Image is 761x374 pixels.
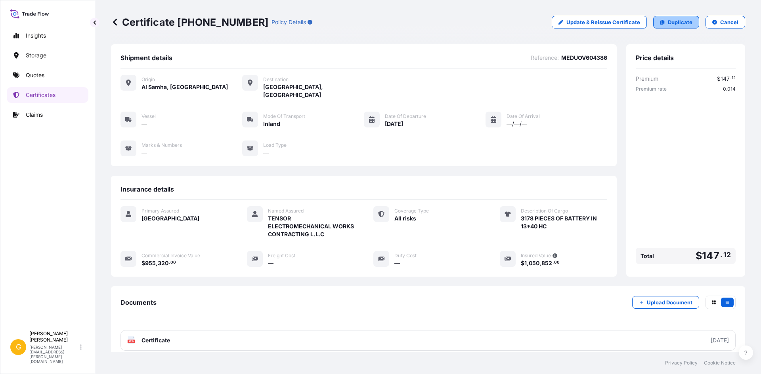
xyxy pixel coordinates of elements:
span: — [263,149,269,157]
span: 00 [170,261,176,264]
span: , [527,260,529,266]
span: Premium rate [636,86,667,92]
p: Update & Reissue Certificate [566,18,640,26]
span: $ [696,251,702,261]
span: . [553,261,554,264]
p: Upload Document [647,298,692,306]
span: 147 [721,76,730,82]
span: Date of Departure [385,113,426,120]
span: Named Assured [268,208,304,214]
span: —/—/— [507,120,527,128]
span: Date of Arrival [507,113,540,120]
p: [PERSON_NAME][EMAIL_ADDRESS][PERSON_NAME][DOMAIN_NAME] [29,345,78,364]
p: Quotes [26,71,44,79]
p: Certificates [26,91,55,99]
span: $ [141,260,145,266]
span: , [156,260,158,266]
p: Cancel [720,18,738,26]
span: Documents [120,298,157,306]
a: Claims [7,107,88,123]
span: Primary Assured [141,208,179,214]
span: Shipment details [120,54,172,62]
p: Storage [26,51,46,59]
span: Load Type [263,142,287,148]
span: . [730,77,731,80]
p: Certificate [PHONE_NUMBER] [111,16,268,28]
span: Insurance details [120,185,174,193]
span: All risks [394,215,416,222]
button: Upload Document [632,296,699,309]
span: Premium [636,75,658,83]
span: 1 [524,260,527,266]
span: Marks & Numbers [141,142,182,148]
p: Claims [26,111,43,119]
span: — [141,149,147,157]
span: Reference : [531,54,559,62]
span: 0.014 [723,86,736,92]
span: — [268,259,273,267]
span: 12 [732,77,736,80]
span: Al Samha, [GEOGRAPHIC_DATA] [141,83,228,91]
a: Insights [7,28,88,44]
span: 12 [723,252,731,257]
span: Freight Cost [268,252,295,259]
a: Privacy Policy [665,360,698,366]
span: 00 [554,261,560,264]
text: PDF [129,340,134,343]
span: 050 [529,260,539,266]
span: Inland [263,120,280,128]
a: Certificates [7,87,88,103]
span: 3178 PIECES OF BATTERY IN 13*40 HC [521,215,607,230]
span: 852 [541,260,552,266]
span: TENSOR ELECTROMECHANICAL WORKS CONTRACTING L.L.C [268,215,354,238]
span: [GEOGRAPHIC_DATA] [141,215,199,222]
span: — [141,120,147,128]
span: Origin [141,76,155,83]
p: [PERSON_NAME] [PERSON_NAME] [29,330,78,343]
span: — [394,259,400,267]
span: Duty Cost [394,252,417,259]
a: Storage [7,47,88,63]
span: Description Of Cargo [521,208,568,214]
span: Destination [263,76,289,83]
span: G [16,343,21,351]
span: Commercial Invoice Value [141,252,200,259]
a: Update & Reissue Certificate [552,16,647,28]
span: 147 [702,251,719,261]
span: Total [641,252,654,260]
span: Price details [636,54,674,62]
div: [DATE] [711,336,729,344]
span: . [720,252,723,257]
span: MEDUOV604386 [561,54,607,62]
p: Policy Details [272,18,306,26]
span: [DATE] [385,120,403,128]
span: , [539,260,541,266]
span: Certificate [141,336,170,344]
button: Cancel [706,16,745,28]
a: Quotes [7,67,88,83]
p: Duplicate [668,18,692,26]
a: PDFCertificate[DATE] [120,330,736,351]
a: Duplicate [653,16,699,28]
p: Insights [26,32,46,40]
span: $ [717,76,721,82]
span: 955 [145,260,156,266]
span: $ [521,260,524,266]
span: Vessel [141,113,156,120]
a: Cookie Notice [704,360,736,366]
span: Mode of Transport [263,113,305,120]
span: Insured Value [521,252,551,259]
span: . [169,261,170,264]
span: Coverage Type [394,208,429,214]
span: [GEOGRAPHIC_DATA], [GEOGRAPHIC_DATA] [263,83,364,99]
span: 320 [158,260,168,266]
